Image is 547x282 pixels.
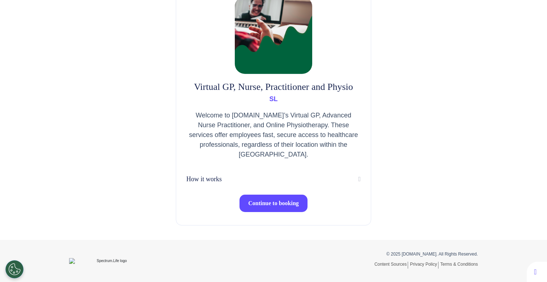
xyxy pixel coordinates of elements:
span: Continue to booking [248,200,299,206]
a: Privacy Policy [410,262,438,269]
button: How it works [186,174,361,184]
h3: SL [186,95,361,103]
p: Welcome to [DOMAIN_NAME]’s Virtual GP, Advanced Nurse Practitioner, and Online Physiotherapy. The... [186,111,361,159]
a: Content Sources [374,262,408,269]
button: Open Preferences [5,260,24,278]
button: Continue to booking [239,195,308,212]
p: How it works [186,174,222,184]
p: © 2025 [DOMAIN_NAME]. All Rights Reserved. [279,251,478,257]
h2: Virtual GP, Nurse, Practitioner and Physio [186,81,361,92]
a: Terms & Conditions [440,262,478,267]
img: Spectrum.Life logo [69,258,149,264]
